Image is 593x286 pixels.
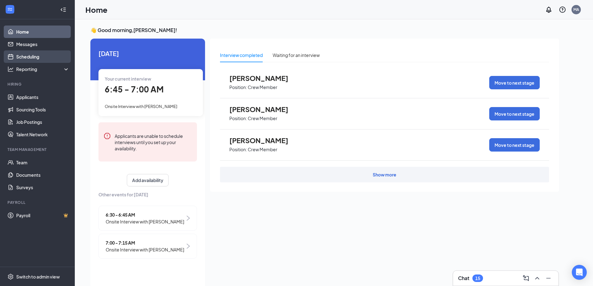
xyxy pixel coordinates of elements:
[106,246,184,253] span: Onsite Interview with [PERSON_NAME]
[532,273,542,283] button: ChevronUp
[16,274,60,280] div: Switch to admin view
[248,147,277,152] p: Crew Member
[105,104,177,109] span: Onsite Interview with [PERSON_NAME]
[16,169,69,181] a: Documents
[16,209,69,222] a: PayrollCrown
[16,116,69,128] a: Job Postings
[522,274,530,282] svg: ComposeMessage
[273,52,320,59] div: Waiting for an interview
[489,107,540,120] button: Move to next stage
[85,4,108,15] h1: Home
[16,91,69,103] a: Applicants
[229,74,298,82] span: [PERSON_NAME]
[106,239,184,246] span: 7:00 - 7:15 AM
[16,38,69,50] a: Messages
[7,6,13,12] svg: WorkstreamLogo
[7,147,68,152] div: Team Management
[16,128,69,141] a: Talent Network
[248,84,277,90] p: Crew Member
[489,138,540,152] button: Move to next stage
[545,274,552,282] svg: Minimize
[572,265,587,280] div: Open Intercom Messenger
[573,7,579,12] div: MA
[533,274,541,282] svg: ChevronUp
[7,66,14,72] svg: Analysis
[559,6,566,13] svg: QuestionInfo
[106,218,184,225] span: Onsite Interview with [PERSON_NAME]
[7,200,68,205] div: Payroll
[7,82,68,87] div: Hiring
[229,147,247,152] p: Position:
[16,181,69,194] a: Surveys
[16,156,69,169] a: Team
[105,76,151,82] span: Your current interview
[16,66,70,72] div: Reporting
[458,275,469,282] h3: Chat
[16,103,69,116] a: Sourcing Tools
[521,273,531,283] button: ComposeMessage
[220,52,263,59] div: Interview completed
[373,171,396,178] div: Show more
[103,132,111,140] svg: Error
[90,27,559,34] h3: 👋 Good morning, [PERSON_NAME] !
[106,211,184,218] span: 6:30 - 6:45 AM
[16,50,69,63] a: Scheduling
[115,132,192,152] div: Applicants are unable to schedule interviews until you set up your availability.
[475,276,480,281] div: 15
[489,76,540,89] button: Move to next stage
[98,191,197,198] span: Other events for [DATE]
[229,105,298,113] span: [PERSON_NAME]
[545,6,552,13] svg: Notifications
[7,274,14,280] svg: Settings
[248,115,277,121] p: Crew Member
[229,136,298,144] span: [PERSON_NAME]
[98,49,197,58] span: [DATE]
[127,174,169,186] button: Add availability
[229,115,247,121] p: Position:
[543,273,553,283] button: Minimize
[16,26,69,38] a: Home
[229,84,247,90] p: Position:
[105,84,164,94] span: 6:45 - 7:00 AM
[60,7,66,13] svg: Collapse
